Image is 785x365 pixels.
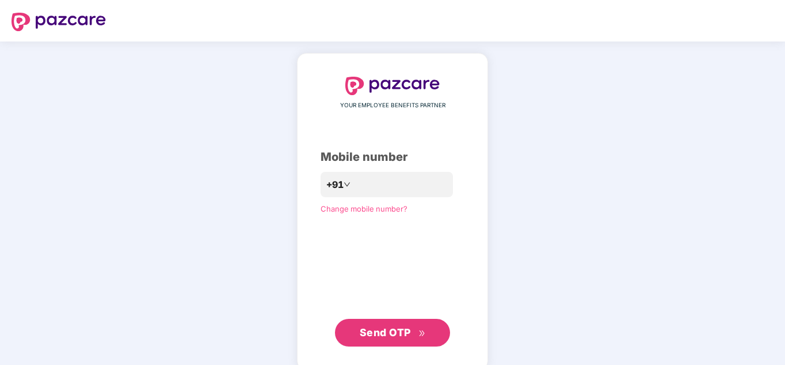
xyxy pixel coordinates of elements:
[340,101,445,110] span: YOUR EMPLOYEE BENEFITS PARTNER
[326,178,344,192] span: +91
[12,13,106,31] img: logo
[335,319,450,347] button: Send OTPdouble-right
[345,77,440,95] img: logo
[321,148,464,166] div: Mobile number
[418,330,426,337] span: double-right
[344,181,350,188] span: down
[321,204,407,213] a: Change mobile number?
[360,326,411,338] span: Send OTP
